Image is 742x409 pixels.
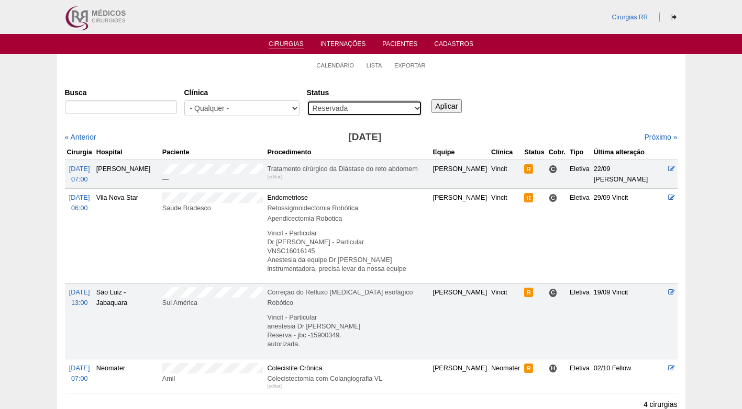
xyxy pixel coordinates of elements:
th: Última alteração [592,145,667,160]
span: Reservada [524,164,533,174]
span: [DATE] [69,194,90,201]
td: 02/10 Fellow [592,359,667,393]
td: Eletiva [568,359,592,393]
a: Calendário [317,62,355,69]
div: Sul América [162,298,263,308]
div: Amil [162,373,263,384]
p: Vincit - Particular anestesia Dr [PERSON_NAME] Reserva - jbc -15900349. autorizada. [267,313,428,349]
a: « Anterior [65,133,96,141]
span: Consultório [549,165,558,174]
span: 07:00 [71,375,88,382]
td: Eletiva [568,283,592,359]
span: 13:00 [71,299,88,306]
a: [DATE] 07:00 [69,165,90,183]
th: Cirurgia [65,145,94,160]
span: Consultório [549,194,558,202]
td: [PERSON_NAME] [430,188,489,283]
td: Vincit [489,188,522,283]
label: Busca [65,87,177,98]
td: [PERSON_NAME] [430,160,489,188]
span: Reservada [524,193,533,202]
th: Equipe [430,145,489,160]
td: Eletiva [568,188,592,283]
td: São Luiz - Jabaquara [94,283,160,359]
a: Editar [668,194,675,201]
a: Próximo » [644,133,677,141]
a: Cadastros [434,40,473,51]
p: Vincit - Particular Dr [PERSON_NAME] - Particular VNSC16016145 Anestesia da equipe Dr [PERSON_NAM... [267,229,428,274]
span: Hospital [549,364,558,373]
td: 19/09 Vincit [592,283,667,359]
a: Editar [668,365,675,372]
i: Sair [671,14,677,20]
span: Reservada [524,288,533,297]
a: Cirurgias RR [612,14,648,21]
a: [DATE] 07:00 [69,365,90,382]
th: Status [522,145,547,160]
td: [PERSON_NAME] [94,160,160,188]
a: Exportar [394,62,426,69]
span: Consultório [549,288,558,297]
input: Digite os termos que você deseja procurar. [65,100,177,114]
label: Clínica [184,87,300,98]
td: Colecistite Crônica [265,359,430,393]
a: Editar [668,165,675,173]
div: [editar] [267,381,282,391]
div: Saúde Bradesco [162,203,263,213]
div: Colecistectomia com Colangiografia VL [267,373,428,384]
div: Tratamento cirúrgico da Diástase do reto abdomem [267,164,428,174]
div: [editar] [267,172,282,182]
span: [DATE] [69,365,90,372]
a: Internações [320,40,366,51]
div: — [162,174,263,185]
span: [DATE] [69,289,90,296]
a: Editar [668,289,675,296]
div: Retossigmoidectomia Robótica [267,203,428,213]
td: Vila Nova Star [94,188,160,283]
td: Eletiva [568,160,592,188]
label: Status [307,87,422,98]
span: 07:00 [71,176,88,183]
td: Vincit [489,160,522,188]
div: Apendicectomia Robotica [267,213,428,224]
a: Lista [367,62,382,69]
td: 29/09 Vincit [592,188,667,283]
input: Aplicar [431,99,462,113]
td: Neomater [94,359,160,393]
th: Cobr. [547,145,568,160]
td: Vincit [489,283,522,359]
a: Pacientes [382,40,417,51]
td: Endometriose [265,188,430,283]
td: [PERSON_NAME] [430,359,489,393]
th: Tipo [568,145,592,160]
th: Hospital [94,145,160,160]
span: 06:00 [71,204,88,212]
th: Procedimento [265,145,430,160]
div: Correção do Refluxo [MEDICAL_DATA] esofágico Robótico [267,287,428,308]
span: Reservada [524,363,533,373]
a: [DATE] 06:00 [69,194,90,212]
td: Neomater [489,359,522,393]
h3: [DATE] [212,130,518,145]
th: Clínica [489,145,522,160]
span: [DATE] [69,165,90,173]
td: 22/09 [PERSON_NAME] [592,160,667,188]
td: [PERSON_NAME] [430,283,489,359]
th: Paciente [160,145,265,160]
a: [DATE] 13:00 [69,289,90,306]
a: Cirurgias [269,40,304,49]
